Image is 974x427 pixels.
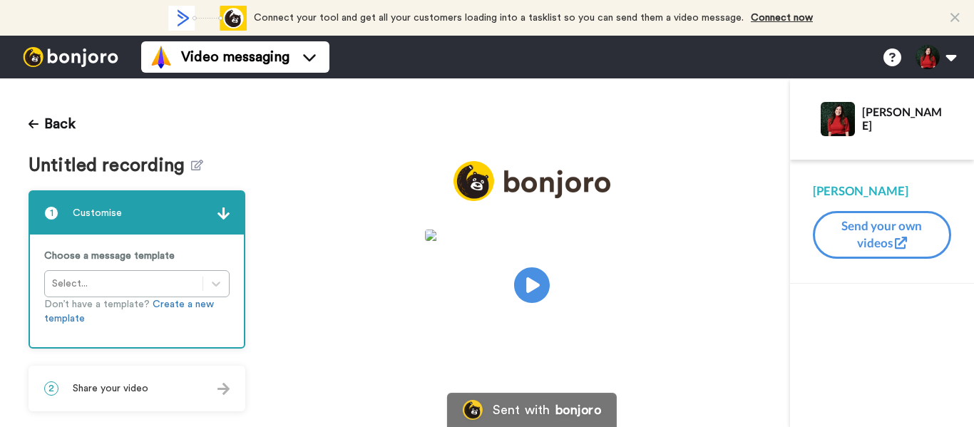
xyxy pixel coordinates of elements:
[821,102,855,136] img: Profile Image
[813,211,951,259] button: Send your own videos
[555,403,601,416] div: bonjoro
[150,46,173,68] img: vm-color.svg
[447,393,617,427] a: Bonjoro LogoSent withbonjoro
[73,206,122,220] span: Customise
[813,182,951,200] div: [PERSON_NAME]
[17,47,124,67] img: bj-logo-header-white.svg
[44,297,230,326] p: Don’t have a template?
[29,366,245,411] div: 2Share your video
[862,105,950,132] div: [PERSON_NAME]
[181,47,289,67] span: Video messaging
[254,13,744,23] span: Connect your tool and get all your customers loading into a tasklist so you can send them a video...
[29,107,76,141] button: Back
[425,230,639,241] img: 88b2fd01-b135-426b-90c3-c8b9d069dc64.jpg
[217,207,230,220] img: arrow.svg
[44,381,58,396] span: 2
[44,299,214,324] a: Create a new template
[73,381,148,396] span: Share your video
[44,249,230,263] p: Choose a message template
[29,155,191,176] span: Untitled recording
[463,400,483,420] img: Bonjoro Logo
[453,161,610,202] img: logo_full.png
[217,383,230,395] img: arrow.svg
[493,403,550,416] div: Sent with
[44,206,58,220] span: 1
[168,6,247,31] div: animation
[751,13,813,23] a: Connect now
